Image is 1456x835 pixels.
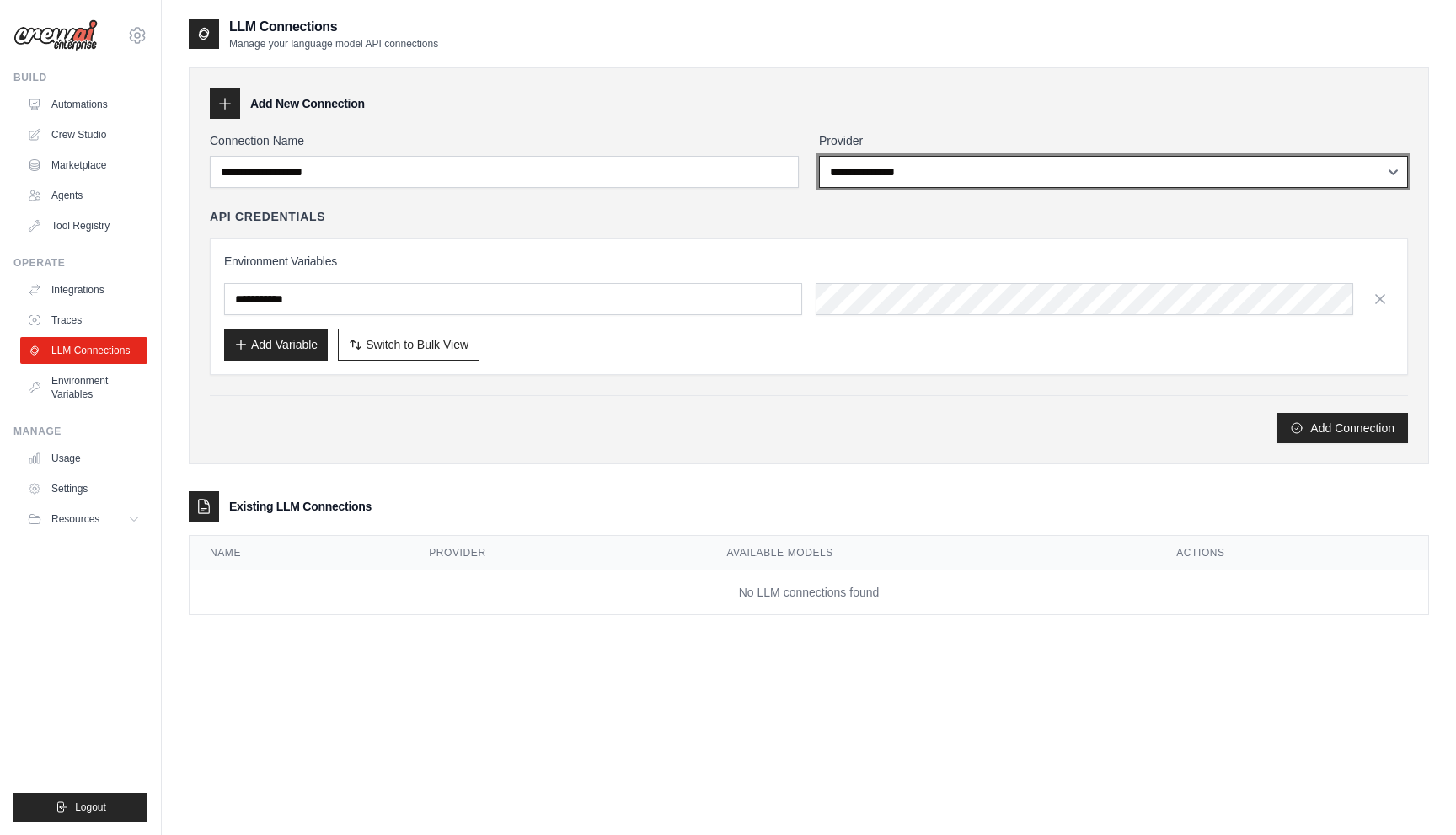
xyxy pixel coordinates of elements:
[13,19,98,51] img: Logo
[409,536,706,570] th: Provider
[20,445,147,472] a: Usage
[20,367,147,408] a: Environment Variables
[250,95,365,112] h3: Add New Connection
[190,536,409,570] th: Name
[13,71,147,84] div: Build
[20,212,147,239] a: Tool Registry
[366,336,468,353] span: Switch to Bulk View
[20,276,147,303] a: Integrations
[224,329,328,361] button: Add Variable
[13,425,147,438] div: Manage
[20,91,147,118] a: Automations
[229,498,372,515] h3: Existing LLM Connections
[1156,536,1428,570] th: Actions
[229,17,438,37] h2: LLM Connections
[210,208,325,225] h4: API Credentials
[819,132,1408,149] label: Provider
[229,37,438,51] p: Manage your language model API connections
[210,132,799,149] label: Connection Name
[190,570,1428,615] td: No LLM connections found
[13,793,147,822] button: Logout
[706,536,1156,570] th: Available Models
[13,256,147,270] div: Operate
[20,307,147,334] a: Traces
[20,475,147,502] a: Settings
[20,121,147,148] a: Crew Studio
[20,506,147,533] button: Resources
[1277,413,1408,443] button: Add Connection
[338,329,479,361] button: Switch to Bulk View
[75,800,106,814] span: Logout
[20,337,147,364] a: LLM Connections
[224,253,1394,270] h3: Environment Variables
[20,182,147,209] a: Agents
[51,512,99,526] span: Resources
[20,152,147,179] a: Marketplace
